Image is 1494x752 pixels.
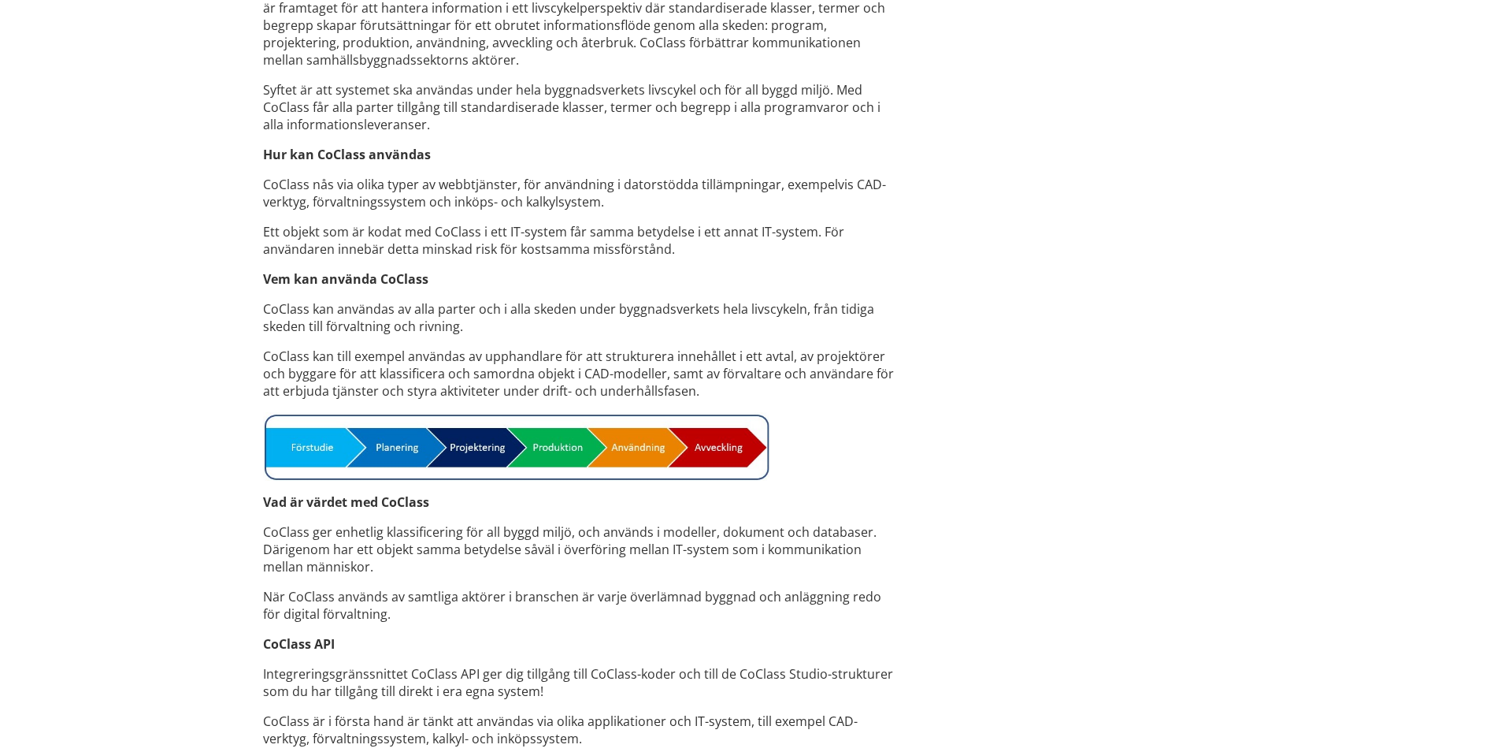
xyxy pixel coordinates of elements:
[263,176,900,210] p: CoClass nås via olika typer av webbtjänster, för användning i datorstödda tillämpningar, exempelv...
[263,348,900,400] p: CoClass kan till exempel användas av upphandlare för att strukturera innehållet i ett avtal, av p...
[263,665,900,700] p: Integreringsgränssnittet CoClass API ger dig tillgång till CoClass-koder och till de CoClass Stud...
[263,146,431,163] strong: Hur kan CoClass användas
[263,300,900,335] p: CoClass kan användas av alla parter och i alla skeden under byggnadsverkets hela livscykeln, från...
[263,713,900,747] p: CoClass är i första hand är tänkt att användas via olika applikationer och IT-system, till exempe...
[263,81,900,133] p: Syftet är att systemet ska användas under hela byggnadsverkets livscykel och för all byggd miljö....
[263,588,900,623] p: När CoClass används av samtliga aktörer i branschen är varje överlämnad byggnad och anläggning re...
[263,412,769,481] img: Skede_ProcessbildCoClass.jpg
[263,523,900,575] p: CoClass ger enhetlig klassificering för all byggd miljö, och används i modeller, dokument och dat...
[263,223,900,258] p: Ett objekt som är kodat med CoClass i ett IT-system får samma betydelse i ett annat IT-system. Fö...
[263,493,429,511] strong: Vad är värdet med CoClass
[263,270,428,288] strong: Vem kan använda CoClass
[263,635,335,653] strong: CoClass API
